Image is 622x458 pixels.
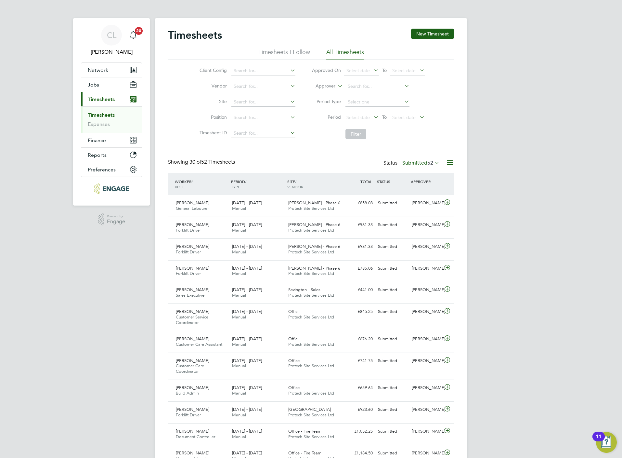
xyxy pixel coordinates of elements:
div: Submitted [375,426,409,437]
input: Search for... [231,98,295,107]
span: [DATE] - [DATE] [232,200,262,206]
input: Search for... [231,129,295,138]
span: Select date [346,114,370,120]
label: Vendor [198,83,227,89]
div: Submitted [375,198,409,209]
label: Period Type [312,99,341,104]
span: Customer Service Coordinator [176,314,208,325]
div: Submitted [375,241,409,252]
span: TOTAL [360,179,372,184]
div: Submitted [375,306,409,317]
a: Expenses [88,121,110,127]
span: Document Controller [176,434,215,439]
span: Manual [232,314,246,320]
li: Timesheets I Follow [258,48,310,60]
div: £659.64 [342,383,375,393]
div: Submitted [375,383,409,393]
button: Finance [81,133,142,147]
a: Powered byEngage [98,213,125,226]
div: WORKER [173,176,229,193]
span: Protech Site Services Ltd [288,342,334,347]
div: [PERSON_NAME] [409,241,443,252]
span: Office - Fire Team [288,450,321,456]
h2: Timesheets [168,29,222,42]
span: Manual [232,342,246,347]
span: Customer Care Coordinator [176,363,204,374]
span: Reports [88,152,107,158]
div: SITE [286,176,342,193]
span: 52 [427,160,433,166]
div: Submitted [375,356,409,366]
span: [PERSON_NAME] [176,358,209,363]
span: Manual [232,412,246,418]
span: [PERSON_NAME] [176,244,209,249]
span: Office [288,385,300,390]
label: Submitted [402,160,440,166]
span: [DATE] - [DATE] [232,407,262,412]
div: [PERSON_NAME] [409,306,443,317]
span: [PERSON_NAME] [176,287,209,292]
button: Preferences [81,162,142,177]
span: [DATE] - [DATE] [232,336,262,342]
span: [DATE] - [DATE] [232,358,262,363]
span: Protech Site Services Ltd [288,292,334,298]
span: [DATE] - [DATE] [232,222,262,227]
span: [DATE] - [DATE] [232,244,262,249]
span: [PERSON_NAME] [176,428,209,434]
a: CL[PERSON_NAME] [81,25,142,56]
input: Search for... [231,82,295,91]
span: ROLE [175,184,185,189]
span: Forklift Driver [176,412,201,418]
span: [PERSON_NAME] [176,309,209,314]
span: [DATE] - [DATE] [232,450,262,456]
div: APPROVER [409,176,443,187]
div: Submitted [375,263,409,274]
span: To [380,66,389,74]
span: Customer Care Assistant [176,342,222,347]
span: / [245,179,246,184]
span: Office [288,358,300,363]
span: [DATE] - [DATE] [232,265,262,271]
span: [PERSON_NAME] [176,407,209,412]
span: [PERSON_NAME] [176,265,209,271]
div: [PERSON_NAME] [409,334,443,344]
span: [PERSON_NAME] - Phase 6 [288,244,340,249]
span: Chloe Lyons [81,48,142,56]
nav: Main navigation [73,18,150,206]
span: [PERSON_NAME] [176,222,209,227]
span: TYPE [231,184,240,189]
span: / [191,179,193,184]
span: Office - Fire Team [288,428,321,434]
div: £441.00 [342,285,375,295]
label: Period [312,114,341,120]
span: [GEOGRAPHIC_DATA] [288,407,331,412]
input: Select one [345,98,409,107]
div: Showing [168,159,236,166]
div: [PERSON_NAME] [409,285,443,295]
div: [PERSON_NAME] [409,263,443,274]
span: 52 Timesheets [189,159,235,165]
button: Network [81,63,142,77]
span: Protech Site Services Ltd [288,363,334,369]
span: [DATE] - [DATE] [232,309,262,314]
div: 11 [596,437,602,445]
span: Build Admin [176,390,199,396]
span: VENDOR [287,184,303,189]
div: £1,052.25 [342,426,375,437]
span: Protech Site Services Ltd [288,314,334,320]
span: Select date [392,68,416,74]
span: Manual [232,227,246,233]
label: Position [198,114,227,120]
span: Jobs [88,82,99,88]
button: Jobs [81,77,142,92]
li: All Timesheets [326,48,364,60]
span: Sales Executive [176,292,204,298]
span: [PERSON_NAME] - Phase 6 [288,265,340,271]
span: [PERSON_NAME] [176,336,209,342]
button: Timesheets [81,92,142,106]
span: Finance [88,137,106,143]
label: Approved On [312,67,341,73]
button: Filter [345,129,366,139]
input: Search for... [345,82,409,91]
label: Site [198,99,227,104]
